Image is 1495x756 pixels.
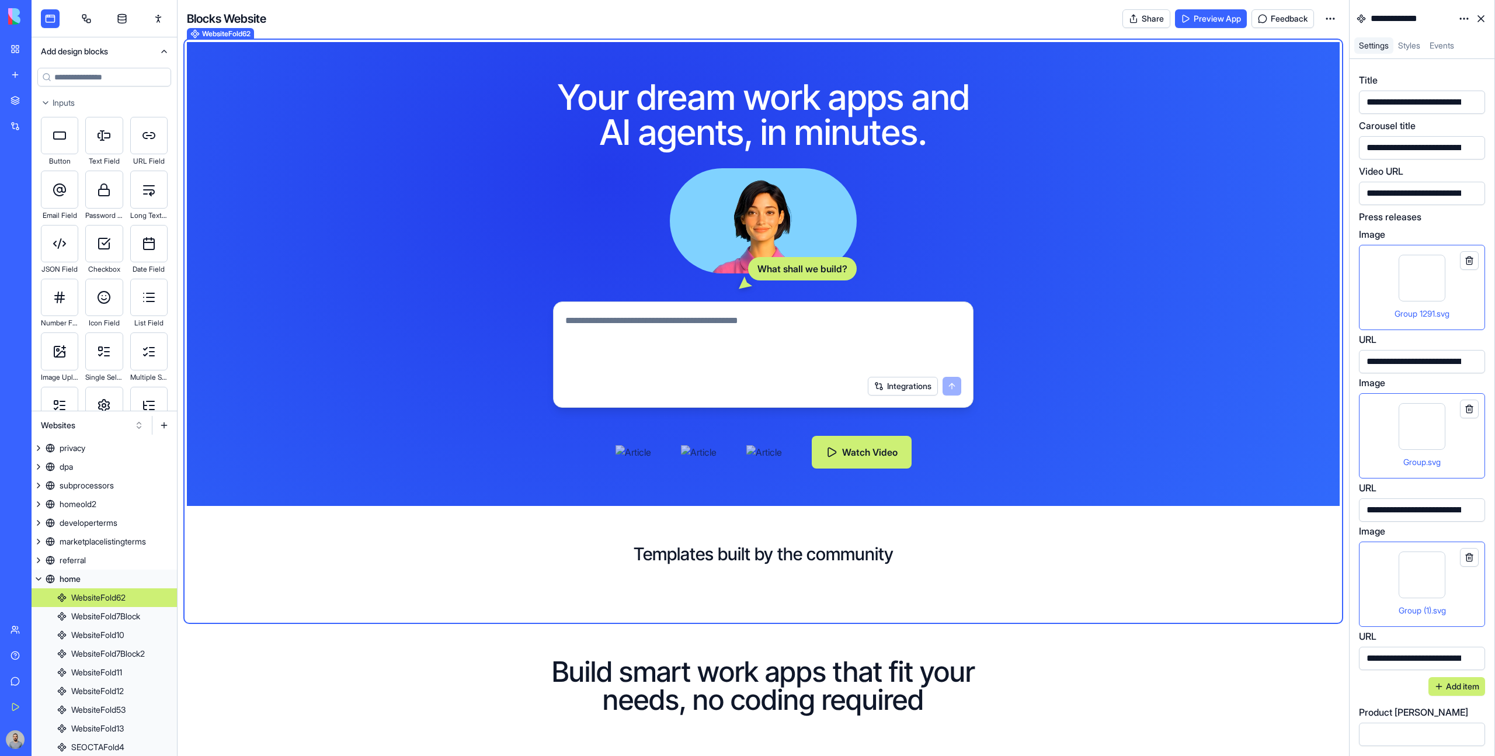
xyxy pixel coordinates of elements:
span: Events [1430,40,1454,50]
label: URL [1359,332,1376,346]
img: Article [616,445,662,459]
label: URL [1359,481,1376,495]
span: Group.svg [1403,457,1441,467]
a: Settings [1354,37,1393,54]
img: Article [746,445,793,459]
div: Password Field [85,209,123,223]
div: Group.svg [1359,393,1485,478]
button: Share [1122,9,1170,28]
a: WebsiteFold12 [32,682,177,700]
div: subprocessors [60,480,114,491]
a: WebsiteFold11 [32,663,177,682]
div: Button [41,154,78,168]
div: JSON Field [41,262,78,276]
div: Multiple Select Field [130,370,168,384]
div: WebsiteFold7Block2 [71,648,145,660]
a: WebsiteFold7Block [32,607,177,626]
h4: Blocks Website [187,11,266,27]
div: privacy [60,442,85,454]
h1: Your dream work apps and AI agents, in minutes. [539,79,988,150]
h2: Templates built by the community [206,543,1321,564]
span: Settings [1359,40,1389,50]
div: WebsiteFold13 [71,723,124,734]
div: WebsiteFold62Your dream work apps and AI agents, in minutes.What shall we build?IntegrationsArtic... [187,42,1340,620]
div: referral [60,554,86,566]
div: URL Field [130,154,168,168]
a: developerterms [32,514,177,532]
div: Email Field [41,209,78,223]
button: Integrations [868,377,938,396]
h1: Build smart work apps that fit your needs, no coding required [520,658,1006,714]
div: Long Text Field [130,209,168,223]
a: home [32,570,177,588]
a: WebsiteFold7Block2 [32,644,177,663]
a: referral [32,551,177,570]
div: Group 1291.svg [1359,245,1485,330]
label: Image [1359,227,1385,241]
div: dpa [60,461,73,473]
div: SEOCTAFold4 [71,741,124,753]
div: WebsiteFold53 [71,704,126,716]
span: Styles [1398,40,1420,50]
a: homeold2 [32,495,177,514]
a: WebsiteFold53 [32,700,177,719]
div: Group (1).svg [1359,542,1485,627]
a: subprocessors [32,476,177,495]
button: Add design blocks [32,37,177,65]
label: Video URL [1359,164,1403,178]
div: Date Field [130,262,168,276]
button: Add item [1428,677,1485,696]
a: Events [1425,37,1459,54]
label: Image [1359,524,1385,538]
button: Websites [35,416,149,435]
a: marketplacelistingterms [32,532,177,551]
a: WebsiteFold62 [32,588,177,607]
a: privacy [32,439,177,457]
a: Styles [1393,37,1425,54]
label: Title [1359,73,1378,87]
label: Image [1359,376,1385,390]
label: Carousel title [1359,119,1416,133]
a: dpa [32,457,177,476]
button: Feedback [1251,9,1314,28]
div: Single Select Field [85,370,123,384]
label: Press releases [1359,210,1421,224]
div: homeold2 [60,498,96,510]
span: Group 1291.svg [1395,308,1449,318]
div: What shall we build? [748,257,857,280]
img: Article [681,445,728,459]
div: WebsiteFold11 [71,667,122,678]
div: WebsiteFold62 [71,592,126,604]
button: Inputs [32,93,177,112]
span: Group (1).svg [1399,605,1446,615]
div: developerterms [60,517,117,529]
div: marketplacelistingterms [60,536,146,547]
div: List Field [130,316,168,330]
div: WebsiteFold7Block [71,611,140,622]
a: WebsiteFold13 [32,719,177,738]
label: Product [PERSON_NAME] [1359,705,1468,719]
img: image_123650291_bsq8ao.jpg [6,730,25,749]
a: WebsiteFold10 [32,626,177,644]
img: logo [8,8,81,25]
a: Preview App [1175,9,1247,28]
div: Number Field [41,316,78,330]
div: Checkbox [85,262,123,276]
label: URL [1359,629,1376,643]
div: Text Field [85,154,123,168]
div: WebsiteFold10 [71,629,124,641]
button: Watch Video [812,436,912,469]
div: Image Upload Field [41,370,78,384]
div: home [60,573,81,585]
div: WebsiteFold12 [71,685,124,697]
div: Icon Field [85,316,123,330]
